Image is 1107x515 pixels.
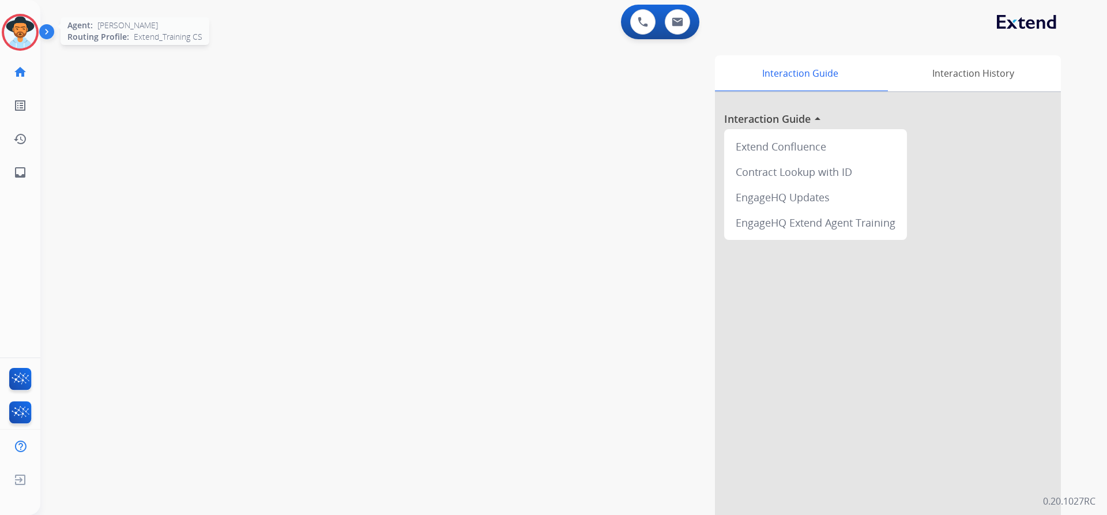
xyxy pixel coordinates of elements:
p: 0.20.1027RC [1043,494,1095,508]
mat-icon: home [13,65,27,79]
span: [PERSON_NAME] [97,20,158,31]
mat-icon: inbox [13,166,27,179]
div: Contract Lookup with ID [729,159,902,185]
span: Routing Profile: [67,31,129,43]
div: EngageHQ Extend Agent Training [729,210,902,235]
div: EngageHQ Updates [729,185,902,210]
mat-icon: list_alt [13,99,27,112]
span: Agent: [67,20,93,31]
span: Extend_Training CS [134,31,202,43]
img: avatar [4,16,36,48]
div: Extend Confluence [729,134,902,159]
mat-icon: history [13,132,27,146]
